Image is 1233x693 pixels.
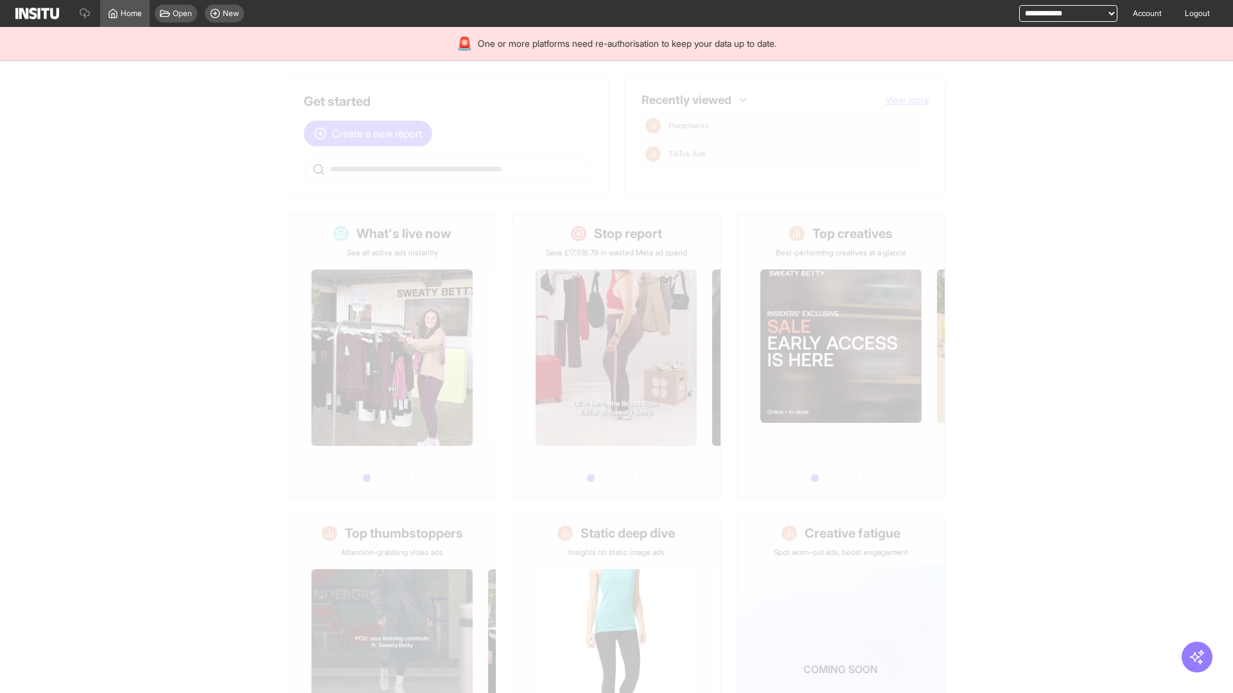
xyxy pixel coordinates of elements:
img: Logo [15,8,59,19]
div: 🚨 [457,35,473,53]
span: Home [121,8,142,19]
span: New [223,8,239,19]
span: One or more platforms need re-authorisation to keep your data up to date. [478,37,776,50]
span: Open [173,8,192,19]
